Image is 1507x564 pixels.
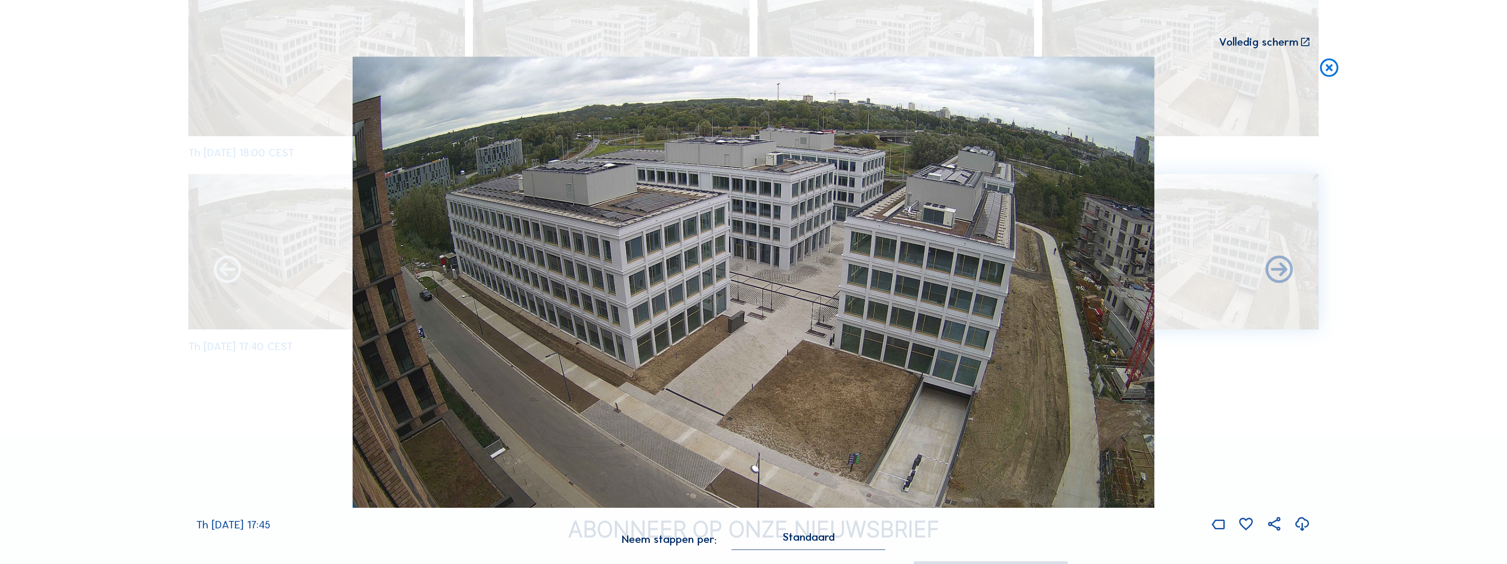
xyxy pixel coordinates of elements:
span: Th [DATE] 17:45 [196,518,270,531]
div: Standaard [782,533,835,541]
i: Forward [211,254,244,287]
div: Volledig scherm [1219,36,1298,48]
div: Neem stappen per: [622,534,717,545]
i: Back [1263,254,1296,287]
div: Standaard [732,533,885,550]
img: Image [353,57,1154,508]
